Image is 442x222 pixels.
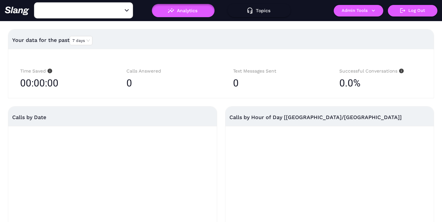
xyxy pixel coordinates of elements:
[339,68,404,74] span: Successful Conversations
[339,75,360,91] span: 0.0%
[233,67,316,75] div: Text Messages Sent
[126,77,132,89] span: 0
[152,4,215,17] button: Analytics
[5,6,29,15] img: 623511267c55cb56e2f2a487_logo2.png
[229,107,430,128] div: Calls by Hour of Day [[GEOGRAPHIC_DATA]/[GEOGRAPHIC_DATA]]
[20,75,58,91] span: 00:00:00
[20,68,52,74] span: Time Saved
[397,69,404,73] span: info-circle
[72,36,90,45] span: 7 days
[152,8,215,13] a: Analytics
[388,5,437,16] button: Log Out
[228,4,290,17] button: Topics
[334,5,383,16] button: Admin Tools
[12,32,430,48] div: Your data for the past
[46,69,52,73] span: info-circle
[12,107,213,128] div: Calls by Date
[233,77,239,89] span: 0
[123,7,131,15] button: Open
[126,67,209,75] div: Calls Answered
